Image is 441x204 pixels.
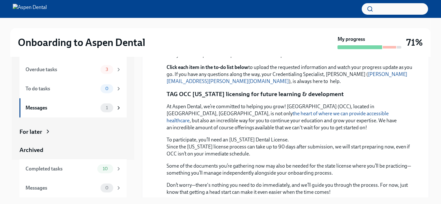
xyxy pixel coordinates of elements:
a: For later [19,128,127,136]
p: Some of the documents you’re gathering now may also be needed for the state license where you’ll ... [167,162,414,177]
div: Completed tasks [26,165,95,172]
p: to upload the requested information and watch your progress update as you go. If you have any que... [167,64,414,85]
a: [PERSON_NAME][EMAIL_ADDRESS][PERSON_NAME][DOMAIN_NAME] [167,71,407,84]
p: At Aspen Dental, we’re committed to helping you grow! [GEOGRAPHIC_DATA] (OCC), located in [GEOGRA... [167,103,414,131]
div: Messages [26,185,98,192]
a: Overdue tasks3 [19,60,127,79]
div: For later [19,128,42,136]
span: 1 [102,105,112,110]
img: Aspen Dental [13,4,47,14]
a: To do tasks0 [19,79,127,98]
strong: My progress [338,36,365,43]
span: 0 [101,86,112,91]
strong: Click each item in the to-do list below [167,64,248,70]
p: TAG OCC [US_STATE] licensing for future learning & development [167,90,344,98]
a: Completed tasks10 [19,159,127,178]
a: Messages1 [19,98,127,117]
span: 10 [99,166,112,171]
p: Don’t worry—there's nothing you need to do immediately, and we’ll guide you through the process. ... [167,182,414,196]
div: Overdue tasks [26,66,98,73]
a: Messages0 [19,178,127,198]
span: 3 [102,67,112,72]
div: To do tasks [26,85,98,92]
a: Archived [19,146,127,154]
span: 0 [101,185,112,190]
h3: 71% [407,37,423,48]
h2: Onboarding to Aspen Dental [18,36,145,49]
div: Messages [26,104,98,111]
p: To participate, you’ll need an [US_STATE] Dental License. Since the [US_STATE] license process ca... [167,136,414,157]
